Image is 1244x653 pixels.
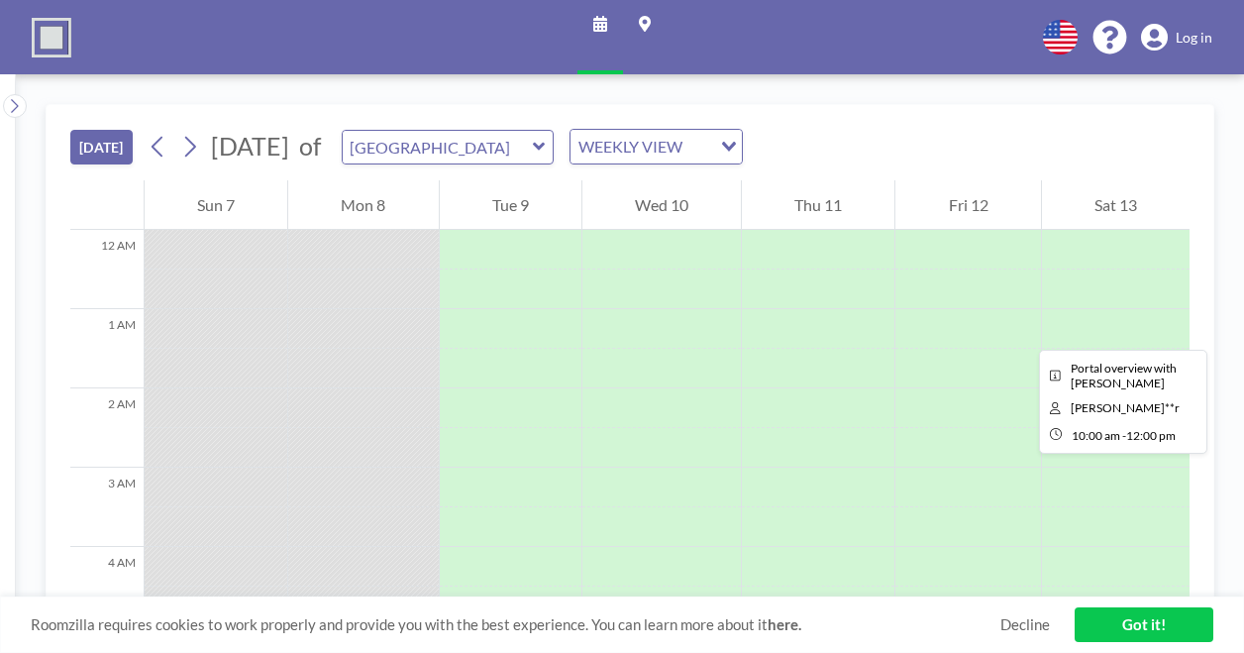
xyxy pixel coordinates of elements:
[1141,24,1212,52] a: Log in
[570,130,742,163] div: Search for option
[70,388,144,468] div: 2 AM
[70,130,133,164] button: [DATE]
[742,180,894,230] div: Thu 11
[145,180,287,230] div: Sun 7
[70,547,144,626] div: 4 AM
[1000,615,1050,634] a: Decline
[70,309,144,388] div: 1 AM
[70,230,144,309] div: 12 AM
[440,180,581,230] div: Tue 9
[1072,428,1120,443] span: 10:00 AM
[768,615,801,633] a: here.
[343,131,533,163] input: Vista Meeting Room
[299,131,321,162] span: of
[211,131,289,161] span: [DATE]
[32,18,71,57] img: organization-logo
[31,615,1000,634] span: Roomzilla requires cookies to work properly and provide you with the best experience. You can lea...
[895,180,1040,230] div: Fri 12
[1042,180,1190,230] div: Sat 13
[582,180,741,230] div: Wed 10
[1176,29,1212,47] span: Log in
[1122,428,1126,443] span: -
[1075,607,1213,642] a: Got it!
[1126,428,1176,443] span: 12:00 PM
[1071,361,1177,390] span: Portal overview with Josh
[1071,400,1180,415] span: Grace W**r
[70,468,144,547] div: 3 AM
[574,134,686,160] span: WEEKLY VIEW
[288,180,438,230] div: Mon 8
[688,134,709,160] input: Search for option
